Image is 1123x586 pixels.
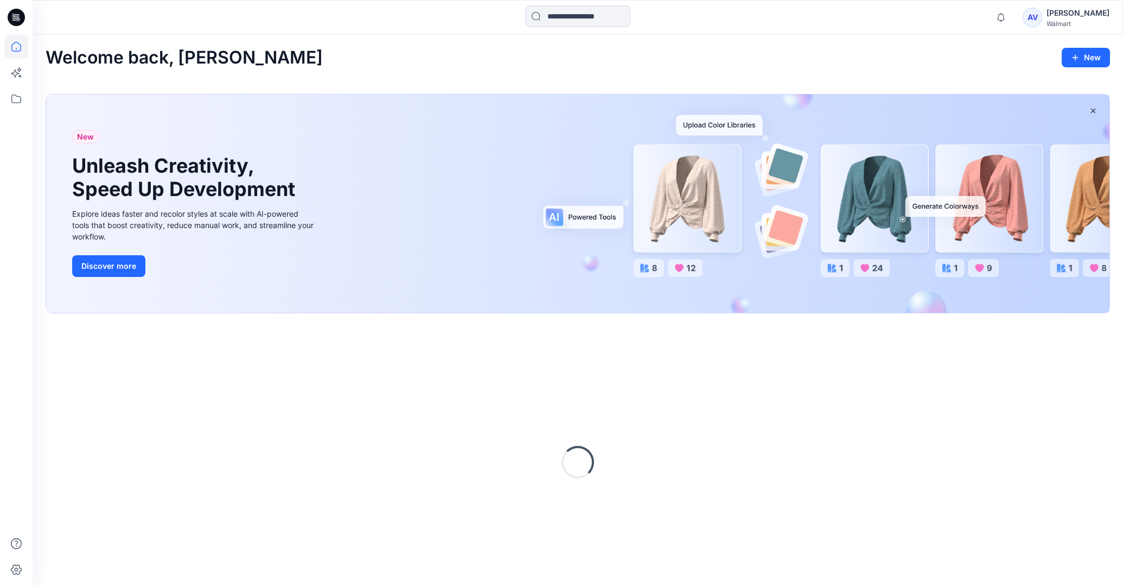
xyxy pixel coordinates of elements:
[77,130,94,143] span: New
[72,208,316,242] div: Explore ideas faster and recolor styles at scale with AI-powered tools that boost creativity, red...
[72,255,316,277] a: Discover more
[1047,7,1109,20] div: [PERSON_NAME]
[46,48,323,68] h2: Welcome back, [PERSON_NAME]
[1047,20,1109,28] div: Walmart
[72,255,145,277] button: Discover more
[1062,48,1110,67] button: New
[72,154,300,201] h1: Unleash Creativity, Speed Up Development
[1023,8,1042,27] div: AV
